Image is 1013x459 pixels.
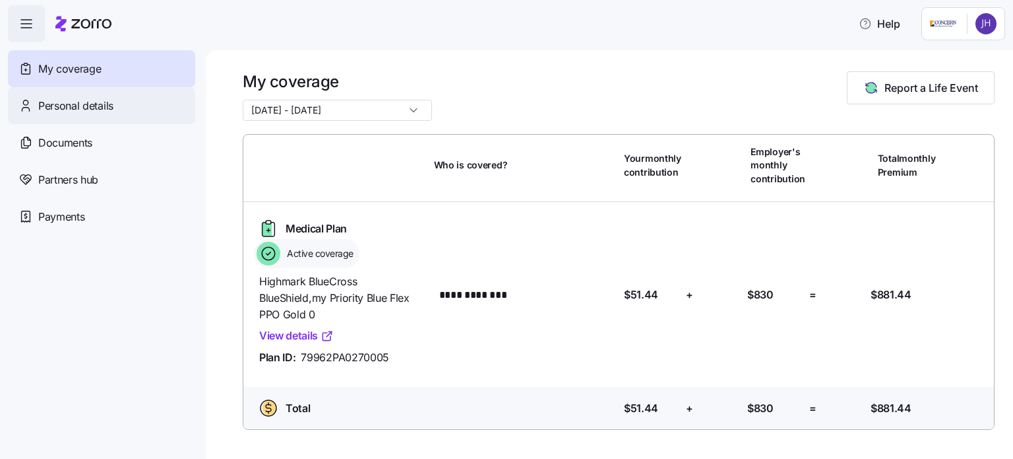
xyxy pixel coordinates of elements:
[8,87,195,124] a: Personal details
[847,71,995,104] button: Report a Life Event
[975,13,997,34] img: de709968f51de5f60e784c7b693cbd66
[301,349,389,366] span: 79962PA0270005
[259,273,423,322] span: Highmark BlueCross BlueShield , my Priority Blue Flex PPO Gold 0
[38,172,98,188] span: Partners hub
[686,287,693,303] span: +
[751,145,805,186] span: Employer's monthly contribution
[884,80,978,96] span: Report a Life Event
[259,328,334,344] a: View details
[259,349,295,366] span: Plan ID:
[686,400,693,417] span: +
[930,16,956,32] img: Employer logo
[8,198,195,235] a: Payments
[38,98,113,114] span: Personal details
[747,400,774,417] span: $830
[624,287,658,303] span: $51.44
[859,16,900,32] span: Help
[38,135,92,151] span: Documents
[286,221,347,237] span: Medical Plan
[8,124,195,161] a: Documents
[38,209,84,225] span: Payments
[871,400,911,417] span: $881.44
[809,287,816,303] span: =
[8,161,195,198] a: Partners hub
[848,11,911,37] button: Help
[38,61,101,77] span: My coverage
[243,71,432,92] h1: My coverage
[624,152,681,179] span: Your monthly contribution
[871,287,911,303] span: $881.44
[747,287,774,303] span: $830
[624,400,658,417] span: $51.44
[809,400,816,417] span: =
[283,247,353,260] span: Active coverage
[878,152,936,179] span: Total monthly Premium
[434,159,508,172] span: Who is covered?
[286,400,310,417] span: Total
[8,50,195,87] a: My coverage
